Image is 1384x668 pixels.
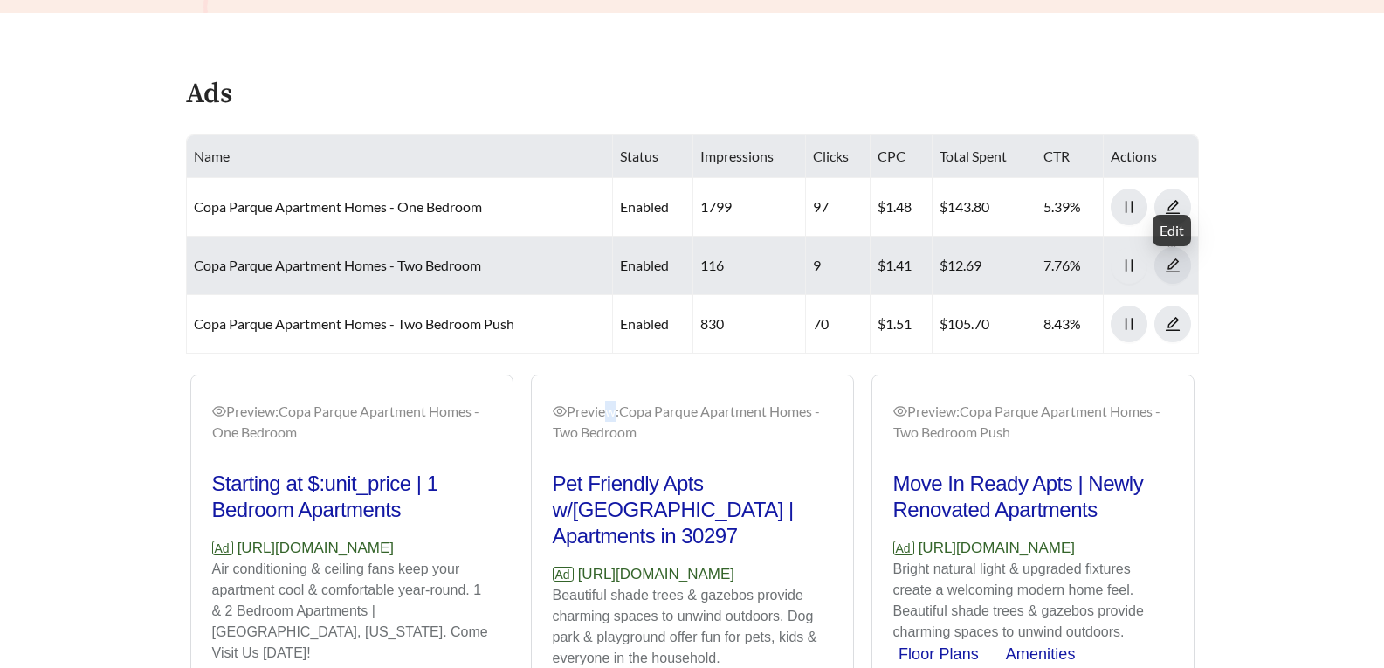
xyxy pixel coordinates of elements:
span: eye [893,404,907,418]
span: pause [1112,258,1146,273]
button: pause [1111,189,1147,225]
a: edit [1154,315,1191,332]
td: 97 [806,178,871,237]
a: Amenities [1006,645,1076,663]
p: Bright natural light & upgraded fixtures create a welcoming modern home feel. Beautiful shade tre... [893,559,1173,643]
th: Total Spent [933,135,1036,178]
td: $12.69 [933,237,1036,295]
th: Clicks [806,135,871,178]
span: pause [1112,199,1146,215]
td: 116 [693,237,805,295]
span: enabled [620,257,669,273]
td: 7.76% [1036,237,1103,295]
td: $105.70 [933,295,1036,354]
a: Copa Parque Apartment Homes - Two Bedroom [194,257,481,273]
td: 830 [693,295,805,354]
td: 70 [806,295,871,354]
td: 1799 [693,178,805,237]
td: $1.48 [871,178,933,237]
th: Name [187,135,613,178]
span: Ad [893,541,914,555]
span: enabled [620,315,669,332]
span: enabled [620,198,669,215]
div: Preview: Copa Parque Apartment Homes - Two Bedroom Push [893,401,1173,443]
td: $1.41 [871,237,933,295]
a: Floor Plans [899,645,979,663]
button: pause [1111,306,1147,342]
span: edit [1155,258,1190,273]
div: Edit [1153,215,1191,246]
td: 5.39% [1036,178,1103,237]
a: edit [1154,257,1191,273]
button: edit [1154,306,1191,342]
td: $1.51 [871,295,933,354]
h2: Move In Ready Apts | Newly Renovated Apartments [893,471,1173,523]
span: edit [1155,316,1190,332]
th: Actions [1104,135,1199,178]
td: $143.80 [933,178,1036,237]
th: Status [613,135,694,178]
a: Copa Parque Apartment Homes - Two Bedroom Push [194,315,514,332]
button: edit [1154,247,1191,284]
h4: Ads [186,79,232,110]
button: edit [1154,189,1191,225]
span: edit [1155,199,1190,215]
td: 8.43% [1036,295,1103,354]
p: [URL][DOMAIN_NAME] [893,537,1173,560]
th: Impressions [693,135,805,178]
span: CPC [878,148,905,164]
a: edit [1154,198,1191,215]
span: pause [1112,316,1146,332]
span: CTR [1043,148,1070,164]
td: 9 [806,237,871,295]
button: pause [1111,247,1147,284]
a: Copa Parque Apartment Homes - One Bedroom [194,198,482,215]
